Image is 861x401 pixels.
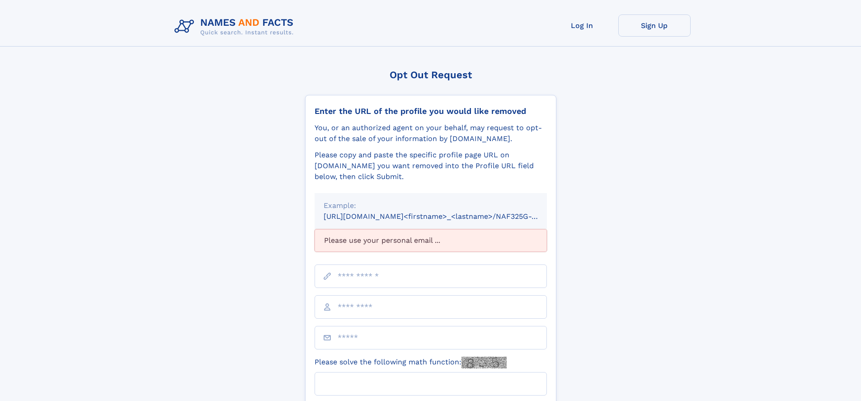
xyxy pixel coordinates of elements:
div: Please copy and paste the specific profile page URL on [DOMAIN_NAME] you want removed into the Pr... [315,150,547,182]
a: Sign Up [618,14,691,37]
div: Example: [324,200,538,211]
label: Please solve the following math function: [315,357,507,368]
div: Please use your personal email ... [315,229,547,252]
img: Logo Names and Facts [171,14,301,39]
a: Log In [546,14,618,37]
small: [URL][DOMAIN_NAME]<firstname>_<lastname>/NAF325G-xxxxxxxx [324,212,564,221]
div: You, or an authorized agent on your behalf, may request to opt-out of the sale of your informatio... [315,123,547,144]
div: Enter the URL of the profile you would like removed [315,106,547,116]
div: Opt Out Request [305,69,556,80]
